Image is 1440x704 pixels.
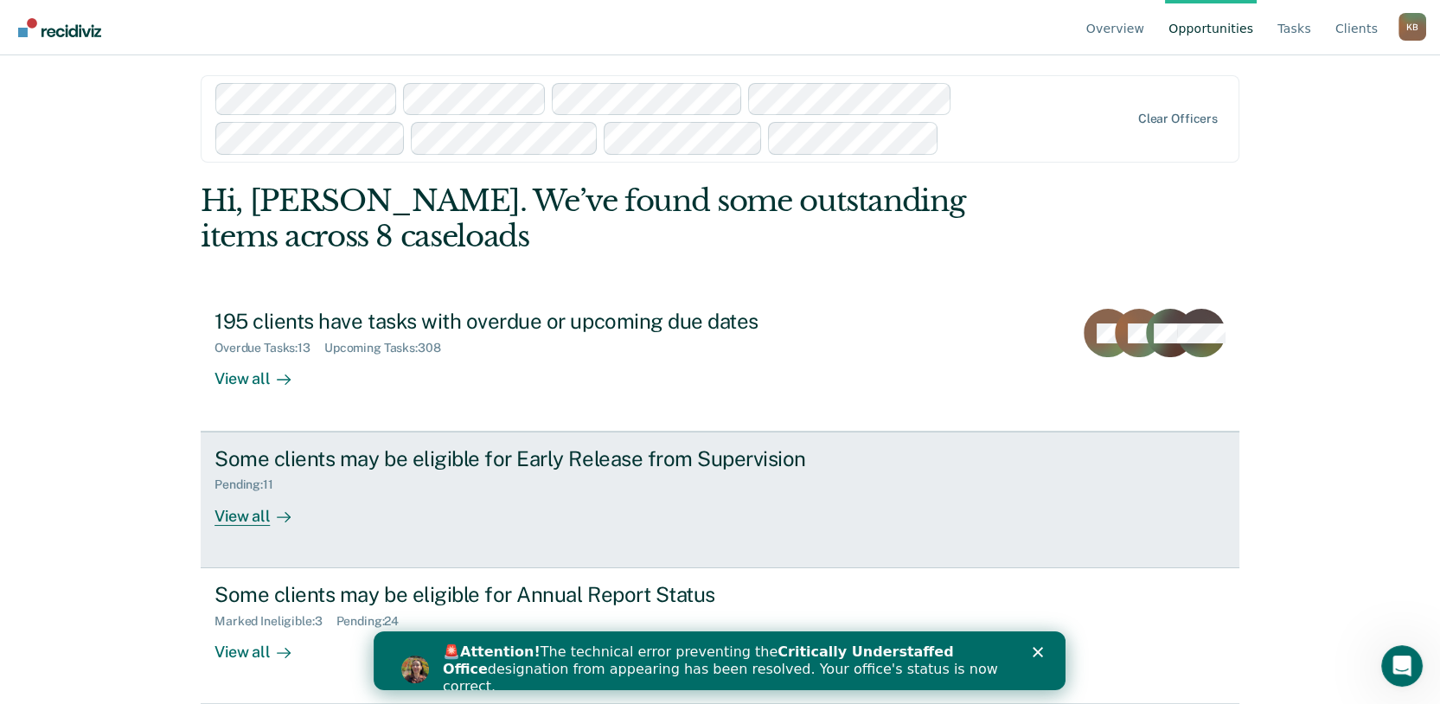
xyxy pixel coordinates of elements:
[214,355,311,389] div: View all
[659,16,676,26] div: Close
[18,18,101,37] img: Recidiviz
[214,614,336,629] div: Marked Ineligible : 3
[214,582,822,607] div: Some clients may be eligible for Annual Report Status
[324,341,455,355] div: Upcoming Tasks : 308
[201,568,1239,704] a: Some clients may be eligible for Annual Report StatusMarked Ineligible:3Pending:24View all
[214,477,287,492] div: Pending : 11
[214,446,822,471] div: Some clients may be eligible for Early Release from Supervision
[201,432,1239,568] a: Some clients may be eligible for Early Release from SupervisionPending:11View all
[214,628,311,662] div: View all
[1138,112,1218,126] div: Clear officers
[1398,13,1426,41] button: Profile dropdown button
[69,12,580,46] b: Critically Understaffed Office
[69,12,637,64] div: 🚨 The technical error preventing the designation from appearing has been resolved. Your office's ...
[374,631,1066,690] iframe: Intercom live chat banner
[214,492,311,526] div: View all
[201,295,1239,431] a: 195 clients have tasks with overdue or upcoming due datesOverdue Tasks:13Upcoming Tasks:308View all
[1398,13,1426,41] div: K B
[1381,645,1423,687] iframe: Intercom live chat
[214,309,822,334] div: 195 clients have tasks with overdue or upcoming due dates
[214,341,324,355] div: Overdue Tasks : 13
[201,183,1032,254] div: Hi, [PERSON_NAME]. We’ve found some outstanding items across 8 caseloads
[86,12,167,29] b: Attention!
[336,614,413,629] div: Pending : 24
